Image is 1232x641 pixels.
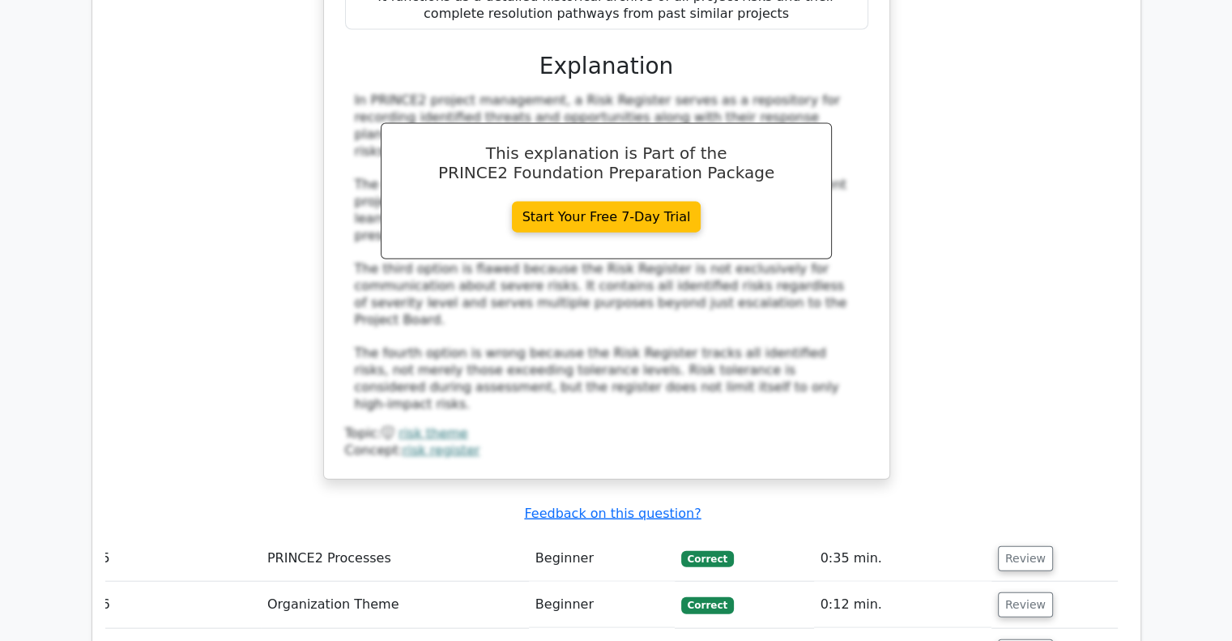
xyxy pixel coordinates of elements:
[529,536,675,582] td: Beginner
[345,425,868,442] div: Topic:
[96,536,261,582] td: 5
[261,582,529,628] td: Organization Theme
[814,536,991,582] td: 0:35 min.
[345,442,868,459] div: Concept:
[355,53,859,80] h3: Explanation
[399,425,467,441] a: risk theme
[681,551,734,567] span: Correct
[512,202,701,233] a: Start Your Free 7-Day Trial
[261,536,529,582] td: PRINCE2 Processes
[814,582,991,628] td: 0:12 min.
[998,546,1053,571] button: Review
[529,582,675,628] td: Beginner
[524,506,701,521] a: Feedback on this question?
[96,582,261,628] td: 6
[681,597,734,613] span: Correct
[998,592,1053,617] button: Review
[403,442,480,458] a: risk register
[355,92,859,412] div: In PRINCE2 project management, a Risk Register serves as a repository for recording identified th...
